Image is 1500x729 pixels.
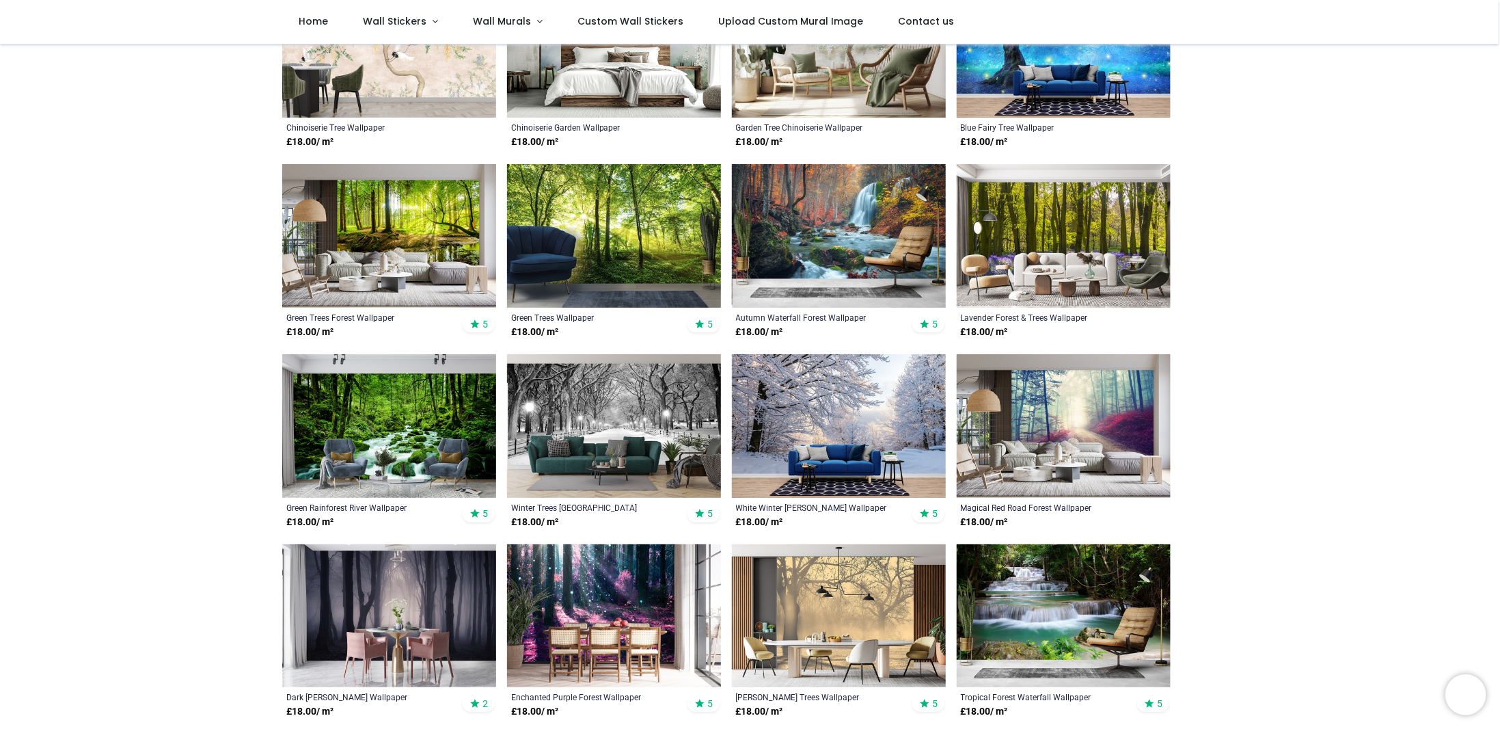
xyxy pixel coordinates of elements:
strong: £ 18.00 / m² [511,516,558,529]
a: Garden Tree Chinoiserie Wallpaper [736,122,901,133]
a: Green Trees Wallpaper [511,312,676,323]
span: Contact us [898,14,954,28]
img: White Winter Woods Wall Mural Wallpaper [732,354,946,498]
strong: £ 18.00 / m² [286,516,333,529]
a: Tropical Forest Waterfall Wallpaper [961,691,1126,702]
a: Chinoiserie Tree Wallpaper [286,122,451,133]
img: Green Trees Forest Wall Mural Wallpaper [282,164,496,308]
span: 5 [932,507,938,520]
img: Magical Red Road Forest Wall Mural Wallpaper [957,354,1171,498]
span: 5 [707,698,713,710]
img: Green Rainforest River Wall Mural Wallpaper [282,354,496,498]
span: Wall Stickers [363,14,426,28]
strong: £ 18.00 / m² [736,135,783,149]
img: Misty Trees Wall Mural Wallpaper [732,544,946,688]
a: Green Trees Forest Wallpaper [286,312,451,323]
span: 5 [932,318,938,330]
span: 5 [707,507,713,520]
span: 5 [932,698,938,710]
span: 5 [482,318,488,330]
a: [PERSON_NAME] Trees Wallpaper [736,691,901,702]
span: Custom Wall Stickers [577,14,683,28]
span: 5 [707,318,713,330]
span: 5 [1157,698,1162,710]
span: 2 [482,698,488,710]
strong: £ 18.00 / m² [736,326,783,339]
a: Magical Red Road Forest Wallpaper [961,502,1126,513]
img: Autumn Waterfall Forest Wall Mural Wallpaper [732,164,946,308]
span: Home [299,14,328,28]
strong: £ 18.00 / m² [511,326,558,339]
strong: £ 18.00 / m² [961,705,1008,719]
strong: £ 18.00 / m² [286,135,333,149]
img: Winter Trees Central Park New York Wall Mural Wallpaper [507,354,721,498]
img: Tropical Forest Waterfall Wall Mural Wallpaper [957,544,1171,688]
a: Autumn Waterfall Forest Wallpaper [736,312,901,323]
a: Winter Trees [GEOGRAPHIC_DATA] [US_STATE] Wallpaper [511,502,676,513]
img: Lavender Forest & Trees Wall Mural Wallpaper [957,164,1171,308]
a: Lavender Forest & Trees Wallpaper [961,312,1126,323]
strong: £ 18.00 / m² [286,705,333,719]
img: Green Trees Wall Mural Wallpaper [507,164,721,308]
strong: £ 18.00 / m² [961,326,1008,339]
strong: £ 18.00 / m² [736,516,783,529]
iframe: Brevo live chat [1445,674,1486,715]
strong: £ 18.00 / m² [961,135,1008,149]
img: Enchanted Purple Forest Wall Mural Wallpaper [507,544,721,688]
a: Enchanted Purple Forest Wallpaper [511,691,676,702]
strong: £ 18.00 / m² [736,705,783,719]
a: Dark [PERSON_NAME] Wallpaper [286,691,451,702]
a: Chinoiserie Garden Wallpaper [511,122,676,133]
span: Wall Murals [473,14,531,28]
span: 5 [482,507,488,520]
strong: £ 18.00 / m² [511,135,558,149]
strong: £ 18.00 / m² [286,326,333,339]
a: Blue Fairy Tree Wallpaper [961,122,1126,133]
a: Green Rainforest River Wallpaper [286,502,451,513]
a: White Winter [PERSON_NAME] Wallpaper [736,502,901,513]
img: Dark Misty Woods Wall Mural Wallpaper [282,544,496,688]
strong: £ 18.00 / m² [961,516,1008,529]
span: Upload Custom Mural Image [718,14,863,28]
strong: £ 18.00 / m² [511,705,558,719]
